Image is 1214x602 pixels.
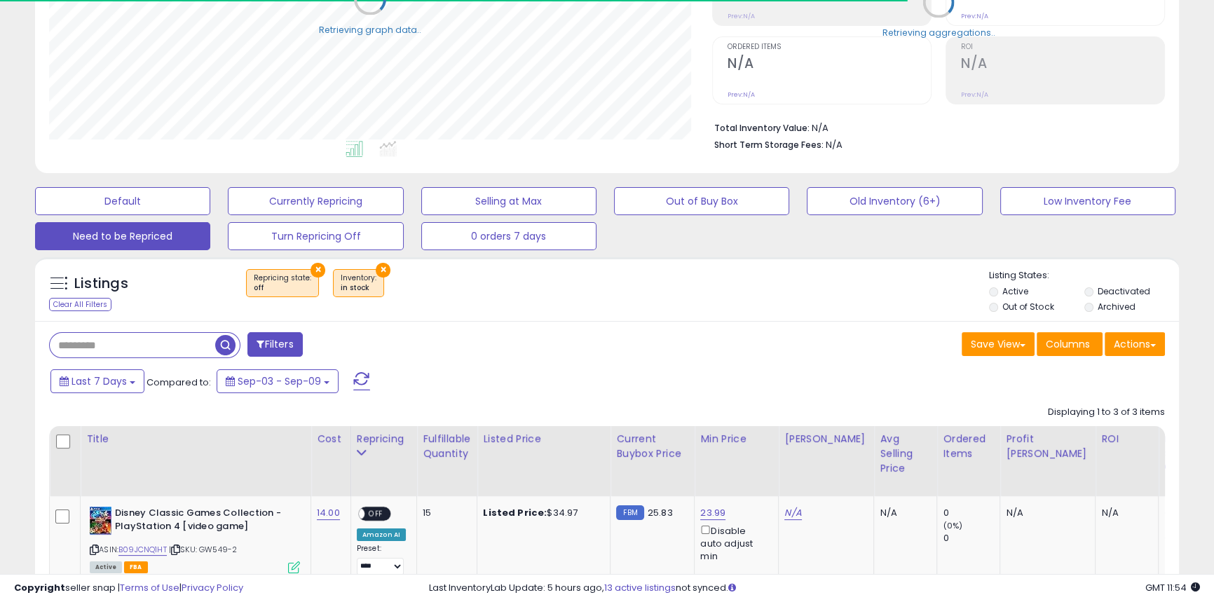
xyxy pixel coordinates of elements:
[483,506,547,519] b: Listed Price:
[784,506,801,520] a: N/A
[14,582,243,595] div: seller snap | |
[71,374,127,388] span: Last 7 Days
[1006,507,1084,519] div: N/A
[1006,432,1089,461] div: Profit [PERSON_NAME]
[614,187,789,215] button: Out of Buy Box
[247,332,302,357] button: Filters
[357,432,411,446] div: Repricing
[648,506,673,519] span: 25.83
[421,187,596,215] button: Selling at Max
[700,432,772,446] div: Min Price
[483,432,604,446] div: Listed Price
[254,283,311,293] div: off
[238,374,321,388] span: Sep-03 - Sep-09
[1002,301,1053,313] label: Out of Stock
[228,187,403,215] button: Currently Repricing
[1037,332,1103,356] button: Columns
[86,432,305,446] div: Title
[880,507,926,519] div: N/A
[423,432,471,461] div: Fulfillable Quantity
[604,581,676,594] a: 13 active listings
[14,581,65,594] strong: Copyright
[90,507,111,535] img: 51pPgIdl9gL._SL40_.jpg
[228,222,403,250] button: Turn Repricing Off
[118,544,167,556] a: B09JCNQ1HT
[700,523,768,563] div: Disable auto adjust min
[1164,520,1184,531] small: (0%)
[616,432,688,461] div: Current Buybox Price
[1046,337,1090,351] span: Columns
[784,432,868,446] div: [PERSON_NAME]
[317,432,345,446] div: Cost
[880,432,931,476] div: Avg Selling Price
[429,582,1200,595] div: Last InventoryLab Update: 5 hours ago, not synced.
[989,269,1179,282] p: Listing States:
[962,332,1035,356] button: Save View
[317,506,340,520] a: 14.00
[1164,461,1173,474] small: Days In Stock.
[115,507,285,536] b: Disney Classic Games Collection - PlayStation 4 [video game]
[1000,187,1175,215] button: Low Inventory Fee
[254,273,311,294] span: Repricing state :
[943,532,1000,545] div: 0
[35,187,210,215] button: Default
[182,581,243,594] a: Privacy Policy
[616,505,643,520] small: FBM
[943,520,962,531] small: (0%)
[1048,406,1165,419] div: Displaying 1 to 3 of 3 items
[341,273,376,294] span: Inventory :
[311,263,325,278] button: ×
[50,369,144,393] button: Last 7 Days
[943,507,1000,519] div: 0
[146,376,211,389] span: Compared to:
[1002,285,1028,297] label: Active
[49,298,111,311] div: Clear All Filters
[700,506,725,520] a: 23.99
[120,581,179,594] a: Terms of Use
[943,432,994,461] div: Ordered Items
[421,222,596,250] button: 0 orders 7 days
[1101,432,1152,446] div: ROI
[423,507,466,519] div: 15
[357,544,406,575] div: Preset:
[90,507,300,572] div: ASIN:
[1145,581,1200,594] span: 2025-09-17 11:54 GMT
[364,508,387,520] span: OFF
[376,263,390,278] button: ×
[1105,332,1165,356] button: Actions
[74,274,128,294] h5: Listings
[1098,301,1135,313] label: Archived
[169,544,237,555] span: | SKU: GW549-2
[483,507,599,519] div: $34.97
[217,369,339,393] button: Sep-03 - Sep-09
[357,528,406,541] div: Amazon AI
[807,187,982,215] button: Old Inventory (6+)
[35,222,210,250] button: Need to be Repriced
[1101,507,1147,519] div: N/A
[1098,285,1150,297] label: Deactivated
[882,26,995,39] div: Retrieving aggregations..
[319,23,421,36] div: Retrieving graph data..
[341,283,376,293] div: in stock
